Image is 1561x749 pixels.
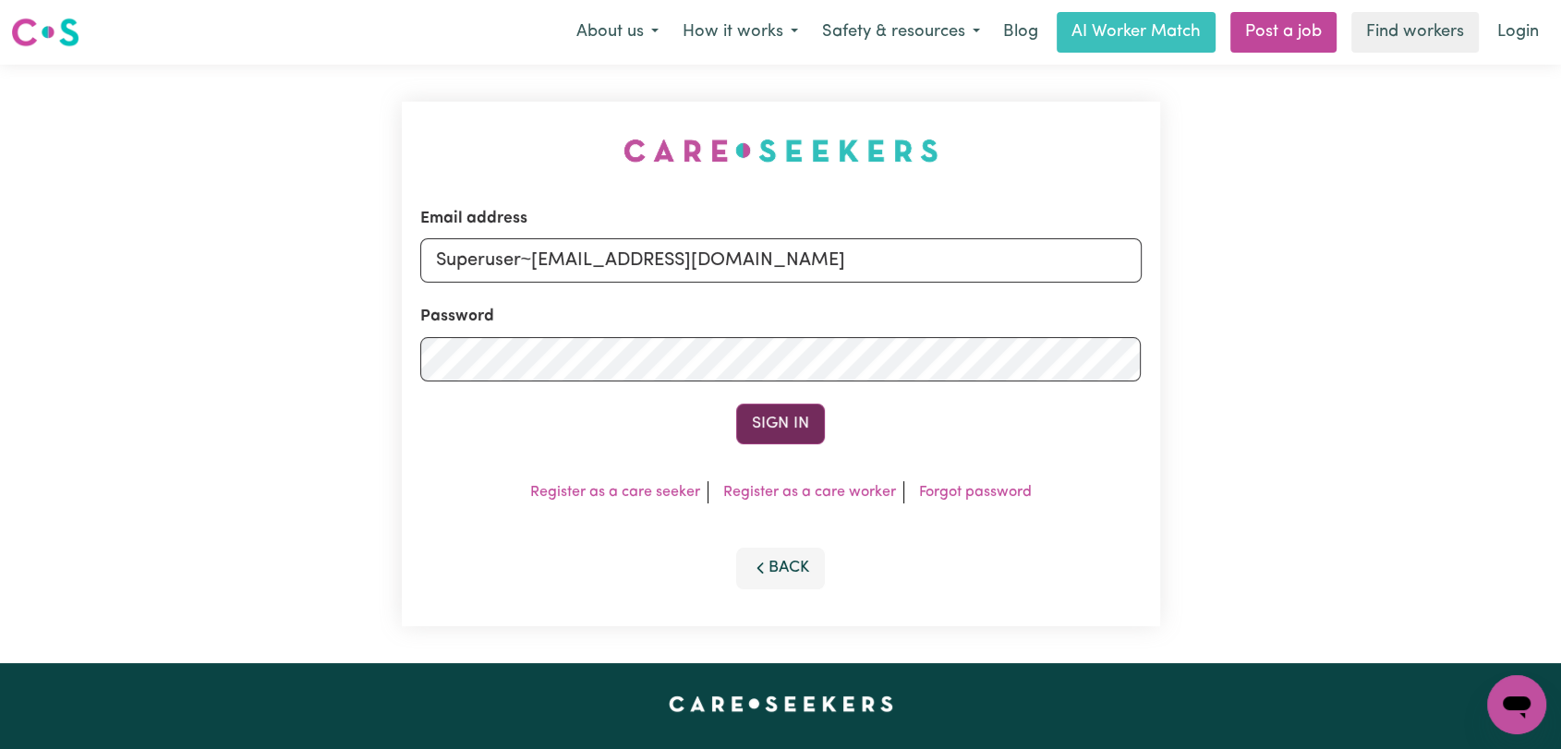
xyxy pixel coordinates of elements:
button: About us [564,13,671,52]
label: Password [420,305,494,329]
label: Email address [420,207,527,231]
input: Email address [420,238,1142,283]
a: Register as a care seeker [530,485,700,500]
iframe: Button to launch messaging window [1487,675,1546,734]
a: Login [1486,12,1550,53]
a: Find workers [1351,12,1479,53]
button: How it works [671,13,810,52]
button: Back [736,548,825,588]
a: Careseekers logo [11,11,79,54]
a: Careseekers home page [669,696,893,711]
a: AI Worker Match [1057,12,1216,53]
a: Forgot password [919,485,1032,500]
a: Post a job [1230,12,1337,53]
button: Sign In [736,404,825,444]
img: Careseekers logo [11,16,79,49]
a: Blog [992,12,1049,53]
button: Safety & resources [810,13,992,52]
a: Register as a care worker [723,485,896,500]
